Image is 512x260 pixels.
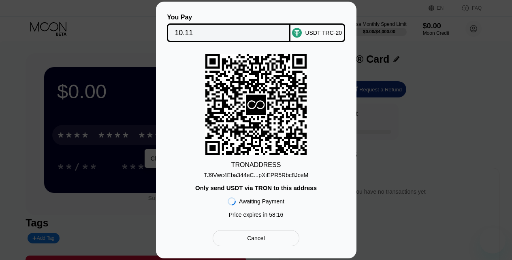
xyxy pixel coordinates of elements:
[168,14,344,42] div: You PayUSDT TRC-20
[269,211,283,218] span: 58 : 16
[239,198,284,205] div: Awaiting Payment
[229,211,284,218] div: Price expires in
[195,184,317,191] div: Only send USDT via TRON to this address
[231,161,281,169] div: TRON ADDRESS
[247,235,265,242] div: Cancel
[204,172,308,178] div: TJ9Vwc4Eba344eC...pXiEPR5Rbc8JceM
[167,14,290,21] div: You Pay
[204,169,308,178] div: TJ9Vwc4Eba344eC...pXiEPR5Rbc8JceM
[213,230,299,246] div: Cancel
[305,30,342,36] div: USDT TRC-20
[480,228,506,254] iframe: Button to launch messaging window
